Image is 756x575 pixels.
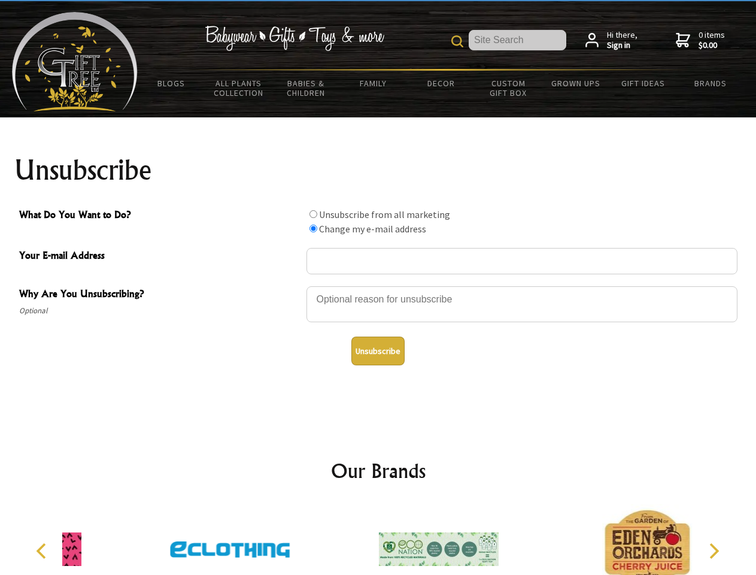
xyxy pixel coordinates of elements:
img: Babyware - Gifts - Toys and more... [12,12,138,111]
a: Family [340,71,408,96]
input: Site Search [469,30,566,50]
textarea: Why Are You Unsubscribing? [306,286,737,322]
label: Change my e-mail address [319,223,426,235]
a: 0 items$0.00 [676,30,725,51]
h1: Unsubscribe [14,156,742,184]
a: Decor [407,71,475,96]
span: What Do You Want to Do? [19,207,300,225]
input: What Do You Want to Do? [309,210,317,218]
strong: $0.00 [699,40,725,51]
input: Your E-mail Address [306,248,737,274]
button: Next [700,538,727,564]
input: What Do You Want to Do? [309,225,317,232]
a: Grown Ups [542,71,609,96]
a: BLOGS [138,71,205,96]
span: 0 items [699,29,725,51]
a: All Plants Collection [205,71,273,105]
button: Previous [30,538,56,564]
label: Unsubscribe from all marketing [319,208,450,220]
span: Your E-mail Address [19,248,300,265]
h2: Our Brands [24,456,733,485]
a: Brands [677,71,745,96]
img: product search [451,35,463,47]
img: Babywear - Gifts - Toys & more [205,26,384,51]
strong: Sign in [607,40,637,51]
a: Gift Ideas [609,71,677,96]
button: Unsubscribe [351,337,405,365]
span: Optional [19,304,300,318]
a: Babies & Children [272,71,340,105]
a: Hi there,Sign in [585,30,637,51]
span: Hi there, [607,30,637,51]
span: Why Are You Unsubscribing? [19,286,300,304]
a: Custom Gift Box [475,71,542,105]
